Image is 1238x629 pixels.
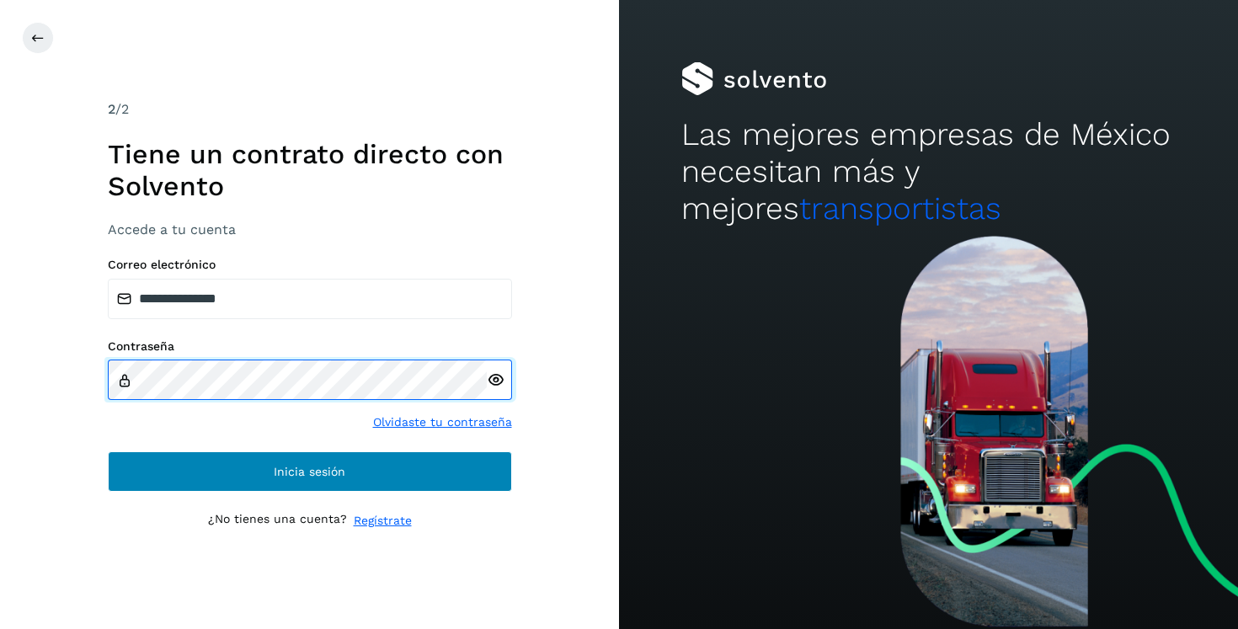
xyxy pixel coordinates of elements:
[108,339,512,354] label: Contraseña
[108,451,512,492] button: Inicia sesión
[681,116,1177,228] h2: Las mejores empresas de México necesitan más y mejores
[108,221,512,237] h3: Accede a tu cuenta
[208,512,347,530] p: ¿No tienes una cuenta?
[108,138,512,203] h1: Tiene un contrato directo con Solvento
[108,258,512,272] label: Correo electrónico
[354,512,412,530] a: Regístrate
[108,101,115,117] span: 2
[799,190,1001,227] span: transportistas
[274,466,345,477] span: Inicia sesión
[108,99,512,120] div: /2
[373,413,512,431] a: Olvidaste tu contraseña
